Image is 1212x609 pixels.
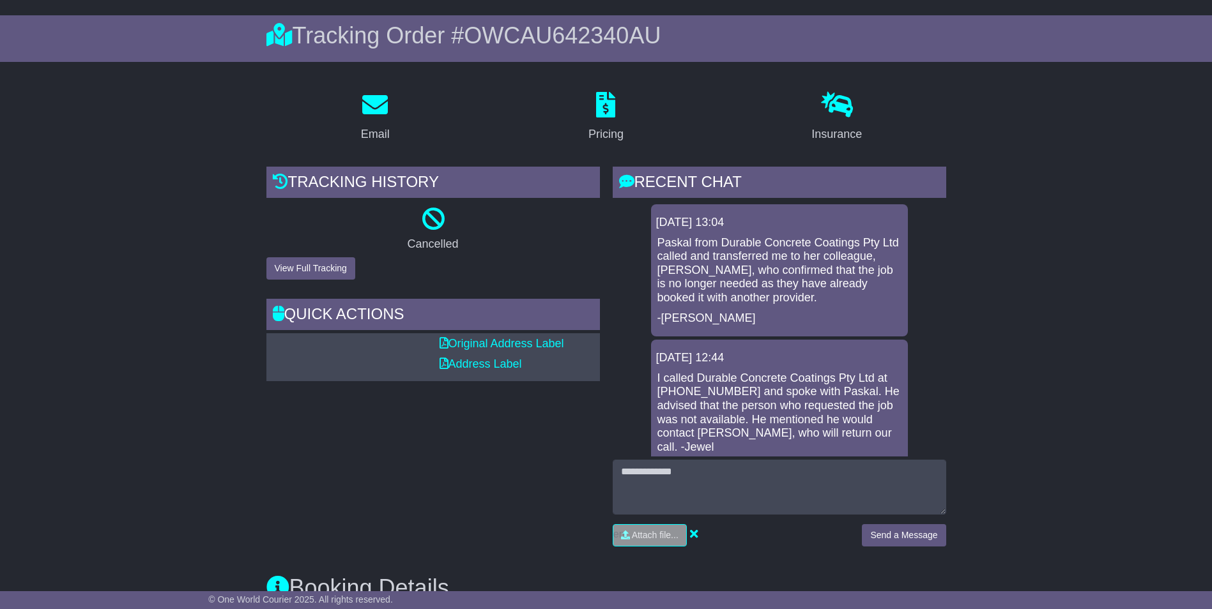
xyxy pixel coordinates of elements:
[656,216,903,230] div: [DATE] 13:04
[361,126,390,143] div: Email
[657,312,901,326] p: -[PERSON_NAME]
[208,594,393,605] span: © One World Courier 2025. All rights reserved.
[266,575,946,601] h3: Booking Details
[862,524,946,546] button: Send a Message
[266,237,600,252] p: Cancelled
[464,22,661,49] span: OWCAU642340AU
[588,126,624,143] div: Pricing
[811,126,862,143] div: Insurance
[657,236,901,305] p: Paskal from Durable Concrete Coatings Pty Ltd called and transferred me to her colleague, [PERSON...
[580,87,632,147] a: Pricing
[266,167,600,201] div: Tracking history
[266,299,600,333] div: Quick Actions
[440,357,522,370] a: Address Label
[440,337,564,350] a: Original Address Label
[266,257,355,280] button: View Full Tracking
[656,351,903,365] div: [DATE] 12:44
[353,87,398,147] a: Email
[613,167,946,201] div: RECENT CHAT
[266,22,946,49] div: Tracking Order #
[657,372,901,455] p: I called Durable Concrete Coatings Pty Ltd at [PHONE_NUMBER] and spoke with Paskal. He advised th...
[803,87,870,147] a: Insurance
